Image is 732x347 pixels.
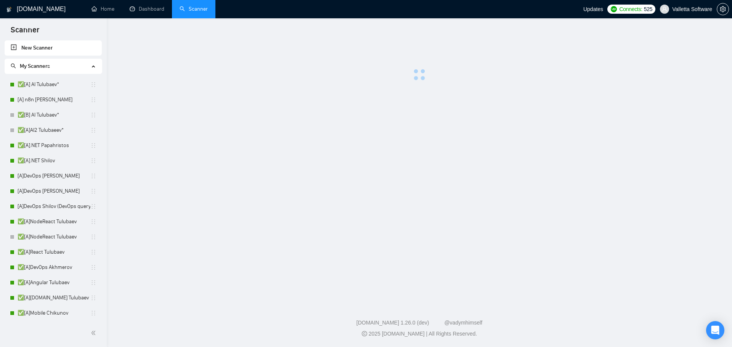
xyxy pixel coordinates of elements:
div: Open Intercom Messenger [706,321,724,339]
li: [A] n8n Chizhevskii [5,92,102,107]
a: ✅[A]NodeReact Tulubaev [18,229,90,245]
a: ✅[A].NET Papahristos [18,138,90,153]
span: user [662,6,667,12]
img: upwork-logo.png [611,6,617,12]
span: holder [90,97,96,103]
span: holder [90,219,96,225]
li: [A]DevOps Shilov [5,184,102,199]
a: [DOMAIN_NAME] 1.26.0 (dev) [356,320,429,326]
a: ✅[B] AI Tulubaev* [18,107,90,123]
li: ✅[A]Angular.NET Tulubaev [5,290,102,305]
li: ✅[A].NET Papahristos [5,138,102,153]
li: ✅[A]DevOps Akhmerov [5,260,102,275]
a: ✅[A][DOMAIN_NAME] Tulubaev [18,290,90,305]
li: ✅[A]React Tulubaev [5,245,102,260]
a: setting [717,6,729,12]
span: holder [90,295,96,301]
span: My Scanners [11,63,50,69]
span: holder [90,82,96,88]
span: holder [90,249,96,255]
button: setting [717,3,729,15]
span: copyright [362,331,367,336]
a: searchScanner [180,6,208,12]
a: [A]DevOps [PERSON_NAME] [18,168,90,184]
span: holder [90,158,96,164]
li: ✅[A].NET Shilov [5,153,102,168]
a: ✅[A]Mobile Chikunov [18,305,90,321]
a: ✅[A] AI Tulubaev* [18,77,90,92]
span: Connects: [619,5,642,13]
li: ✅[A] AI Tulubaev* [5,77,102,92]
li: ✅[A]Angular Tulubaev [5,275,102,290]
a: @vadymhimself [444,320,482,326]
span: holder [90,280,96,286]
img: logo [6,3,12,16]
a: dashboardDashboard [130,6,164,12]
a: [A]DevOps Shilov (DevOps query) [18,199,90,214]
a: homeHome [91,6,114,12]
div: 2025 [DOMAIN_NAME] | All Rights Reserved. [113,330,726,338]
span: holder [90,142,96,149]
li: [A]DevOps Akhmerov [5,168,102,184]
span: holder [90,264,96,270]
span: holder [90,203,96,209]
span: holder [90,234,96,240]
span: Scanner [5,24,45,40]
a: ✅[A]Angular Tulubaev [18,275,90,290]
li: ✅[A]AI2 Tulubaeev* [5,123,102,138]
span: My Scanners [20,63,50,69]
li: ✅[A]Mobile Chikunov [5,305,102,321]
a: ✅[A]DevOps Akhmerov [18,260,90,275]
span: holder [90,112,96,118]
li: New Scanner [5,40,102,56]
span: holder [90,127,96,133]
span: holder [90,310,96,316]
span: double-left [91,329,98,337]
a: New Scanner [11,40,96,56]
span: search [11,63,16,69]
a: ✅[A]NodeReact Tulubaev [18,214,90,229]
span: setting [717,6,729,12]
span: holder [90,173,96,179]
a: ✅[A]AI2 Tulubaeev* [18,123,90,138]
a: [A] n8n [PERSON_NAME] [18,92,90,107]
span: holder [90,188,96,194]
li: ✅[A]NodeReact Tulubaev [5,214,102,229]
span: 525 [644,5,652,13]
a: ✅[A].NET Shilov [18,153,90,168]
a: [A]DevOps [PERSON_NAME] [18,184,90,199]
li: [A]DevOps Shilov (DevOps query) [5,199,102,214]
a: ✅[A]React Tulubaev [18,245,90,260]
li: ✅[B] AI Tulubaev* [5,107,102,123]
span: Updates [583,6,603,12]
li: ✅[A]NodeReact Tulubaev [5,229,102,245]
